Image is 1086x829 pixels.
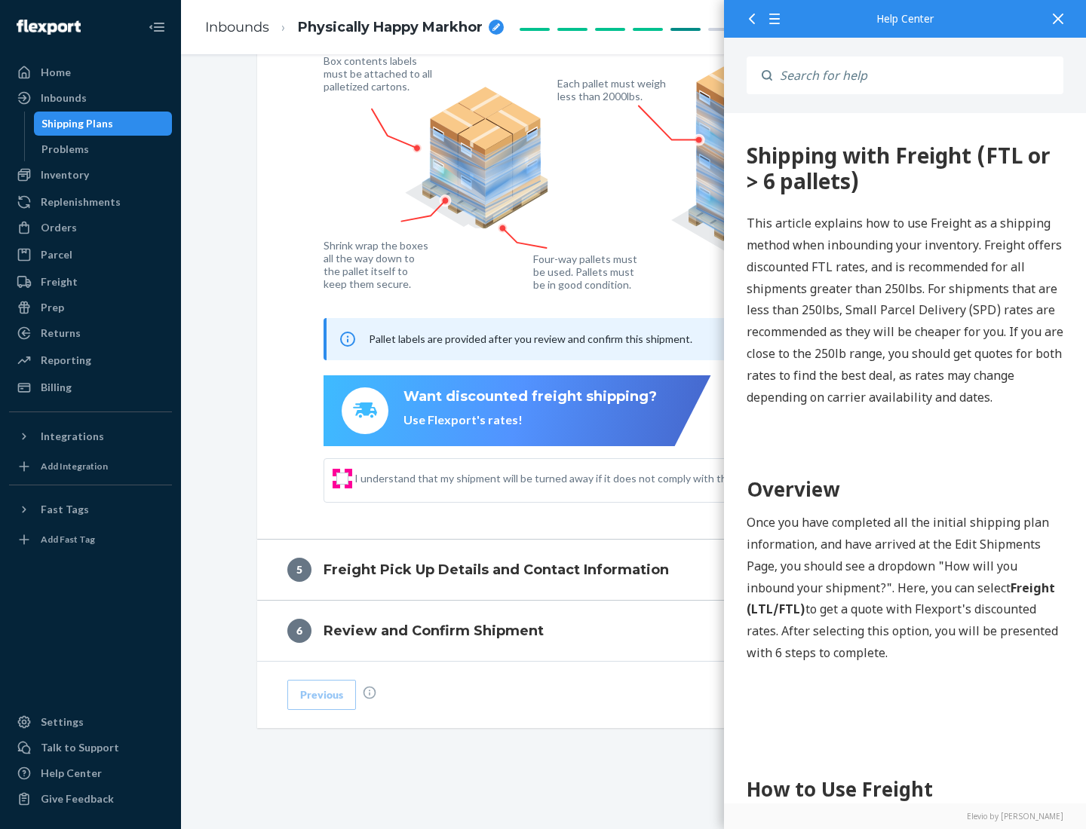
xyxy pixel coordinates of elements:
div: Replenishments [41,194,121,210]
figcaption: Shrink wrap the boxes all the way down to the pallet itself to keep them secure. [324,239,431,290]
div: Home [41,65,71,80]
h2: Step 1: Boxes and Labels [23,706,339,733]
div: Inbounds [41,90,87,106]
a: Inbounds [9,86,172,110]
p: Once you have completed all the initial shipping plan information, and have arrived at the Edit S... [23,399,339,551]
h1: Overview [23,362,339,391]
a: Prep [9,295,172,320]
button: 6Review and Confirm Shipment [257,601,1011,661]
span: Physically Happy Markhor [298,18,483,38]
img: Flexport logo [17,20,81,35]
a: Shipping Plans [34,112,173,136]
button: Integrations [9,424,172,448]
a: Reporting [9,348,172,372]
a: Problems [34,137,173,161]
a: Parcel [9,243,172,267]
div: Shipping Plans [41,116,113,131]
a: Freight [9,270,172,294]
a: Help Center [9,761,172,785]
p: This article explains how to use Freight as a shipping method when inbounding your inventory. Fre... [23,99,339,295]
div: Freight [41,274,78,289]
div: Help Center [747,14,1063,24]
a: Add Fast Tag [9,528,172,552]
span: Pallet labels are provided after you review and confirm this shipment. [369,332,692,345]
div: Want discounted freight shipping? [403,387,657,407]
a: Returns [9,321,172,345]
div: Inventory [41,167,89,182]
button: Fast Tags [9,497,172,522]
ol: breadcrumbs [193,5,516,50]
div: Give Feedback [41,791,114,806]
button: 5Freight Pick Up Details and Contact Information [257,540,1011,600]
div: 6 [287,619,311,643]
a: Add Integration [9,454,172,479]
div: Parcel [41,247,72,262]
h4: Review and Confirm Shipment [324,621,544,641]
a: Billing [9,375,172,399]
div: Returns [41,326,81,341]
a: Orders [9,216,172,240]
div: Problems [41,142,89,157]
a: Home [9,60,172,84]
a: Replenishments [9,190,172,214]
button: Give Feedback [9,787,172,811]
div: Talk to Support [41,740,119,755]
div: Add Integration [41,460,108,473]
div: Use Flexport's rates! [403,411,657,429]
button: Previous [287,680,356,710]
a: Inventory [9,163,172,187]
div: Prep [41,300,64,315]
a: Elevio by [PERSON_NAME] [747,811,1063,821]
div: Add Fast Tag [41,533,95,546]
figcaption: Four-way pallets must be used. Pallets must be in good condition. [533,252,638,291]
span: I understand that my shipment will be turned away if it does not comply with the above guidelines. [354,471,932,486]
div: Help Center [41,766,102,781]
h1: How to Use Freight [23,662,339,691]
div: Reporting [41,353,91,368]
button: Close Navigation [142,12,172,42]
a: Inbounds [205,19,269,35]
figcaption: Each pallet must weigh less than 2000lbs. [557,77,670,102]
a: Talk to Support [9,736,172,760]
input: Search [772,57,1063,94]
div: 360 Shipping with Freight (FTL or > 6 pallets) [23,30,339,81]
a: Settings [9,710,172,734]
div: Billing [41,380,72,395]
div: 5 [287,558,311,582]
div: Fast Tags [41,502,89,517]
div: Settings [41,714,84,730]
div: Integrations [41,429,104,444]
figcaption: Box contents labels must be attached to all palletized cartons. [324,54,436,93]
input: I understand that my shipment will be turned away if it does not comply with the above guidelines. [336,473,348,485]
div: Orders [41,220,77,235]
h4: Freight Pick Up Details and Contact Information [324,560,669,580]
